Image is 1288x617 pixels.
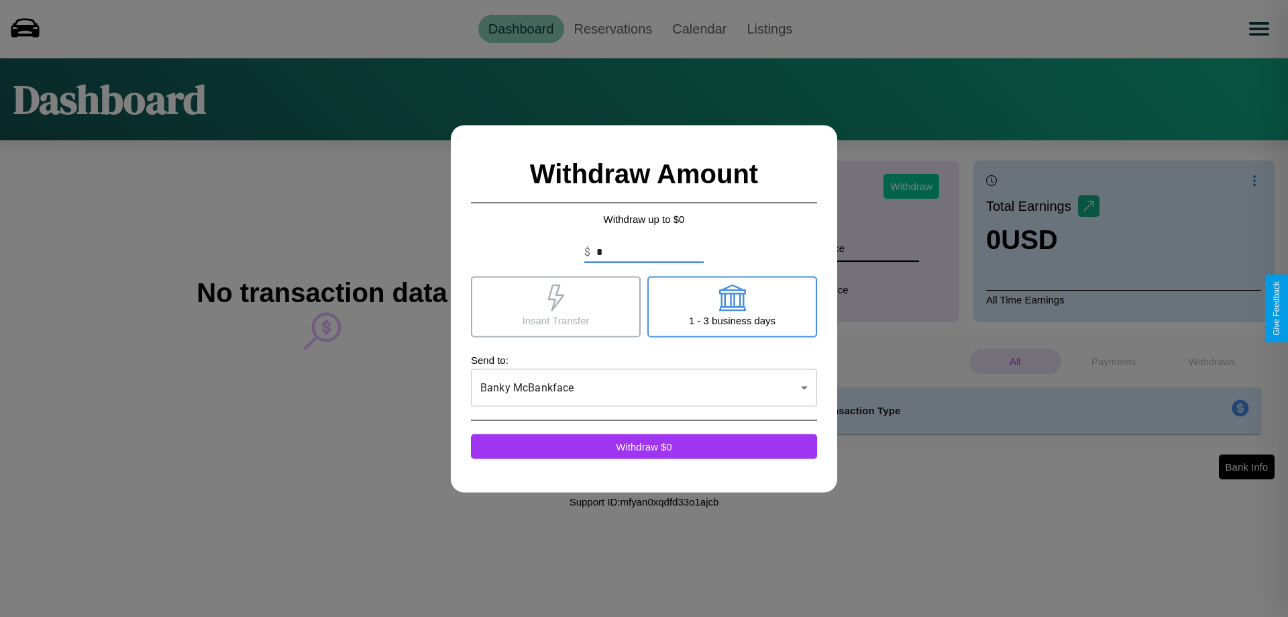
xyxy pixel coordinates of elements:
h2: Withdraw Amount [471,145,817,203]
div: Give Feedback [1272,281,1281,336]
p: Withdraw up to $ 0 [471,209,817,228]
p: 1 - 3 business days [689,311,775,329]
p: Send to: [471,350,817,369]
button: Withdraw $0 [471,434,817,459]
div: Banky McBankface [471,369,817,406]
p: Insant Transfer [522,311,589,329]
p: $ [584,244,590,260]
